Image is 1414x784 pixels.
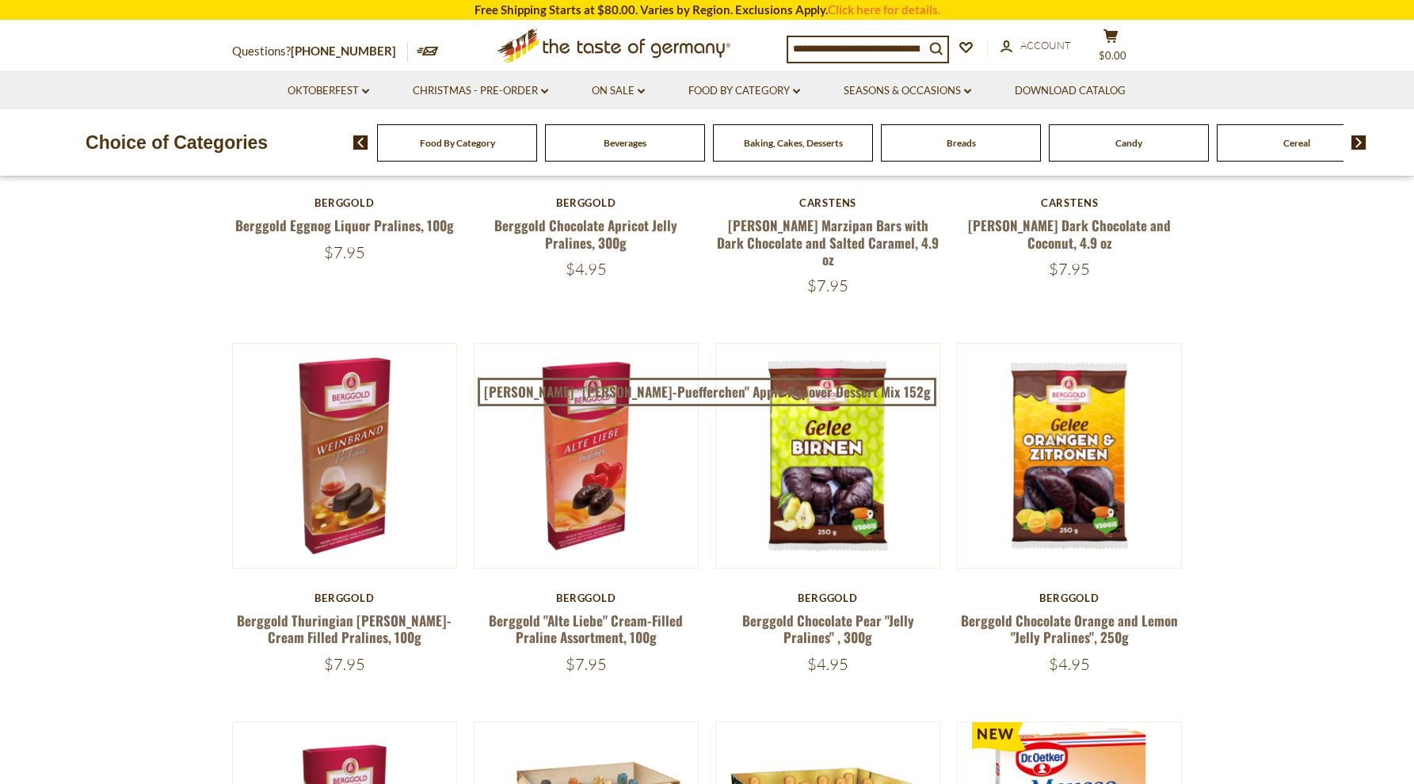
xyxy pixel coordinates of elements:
[1088,29,1135,68] button: $0.00
[232,592,458,604] div: Berggold
[807,654,848,674] span: $4.95
[744,137,843,149] a: Baking, Cakes, Desserts
[566,654,607,674] span: $7.95
[742,611,914,647] a: Berggold Chocolate Pear "Jelly Pralines" , 300g
[1115,137,1142,149] a: Candy
[716,344,940,568] img: Berggold Chocolate Pear "Jelly Pralines" , 300g
[961,611,1178,647] a: Berggold Chocolate Orange and Lemon "Jelly Pralines", 250g
[232,196,458,209] div: Berggold
[968,215,1171,252] a: [PERSON_NAME] Dark Chocolate and Coconut, 4.9 oz
[1351,135,1366,150] img: next arrow
[807,276,848,295] span: $7.95
[291,44,396,58] a: [PHONE_NUMBER]
[1283,137,1310,149] a: Cereal
[288,82,369,100] a: Oktoberfest
[957,592,1183,604] div: Berggold
[1099,49,1126,62] span: $0.00
[475,344,699,568] img: Berggold "Alte Liebe" Cream-Filled Praline Assortment, 100g
[844,82,971,100] a: Seasons & Occasions
[947,137,976,149] a: Breads
[237,611,452,647] a: Berggold Thuringian [PERSON_NAME]-Cream Filled Pralines, 100g
[474,592,699,604] div: Berggold
[478,378,936,406] a: [PERSON_NAME] "[PERSON_NAME]-Puefferchen" Apple Popover Dessert Mix 152g
[566,259,607,279] span: $4.95
[353,135,368,150] img: previous arrow
[1015,82,1126,100] a: Download Catalog
[1020,39,1071,51] span: Account
[233,344,457,568] img: Berggold Thuringian Brandy-Cream Filled Pralines, 100g
[235,215,454,235] a: Berggold Eggnog Liquor Pralines, 100g
[717,215,939,269] a: [PERSON_NAME] Marzipan Bars with Dark Chocolate and Salted Caramel, 4.9 oz
[688,82,800,100] a: Food By Category
[420,137,495,149] a: Food By Category
[232,41,408,62] p: Questions?
[604,137,646,149] a: Beverages
[828,2,940,17] a: Click here for details.
[324,654,365,674] span: $7.95
[1049,654,1090,674] span: $4.95
[957,196,1183,209] div: Carstens
[1000,37,1071,55] a: Account
[324,242,365,262] span: $7.95
[958,344,1182,568] img: Berggold Chocolate Orange and Lemon "Jelly Pralines", 250g
[715,592,941,604] div: Berggold
[489,611,683,647] a: Berggold "Alte Liebe" Cream-Filled Praline Assortment, 100g
[494,215,677,252] a: Berggold Chocolate Apricot Jelly Pralines, 300g
[413,82,548,100] a: Christmas - PRE-ORDER
[715,196,941,209] div: Carstens
[474,196,699,209] div: Berggold
[1049,259,1090,279] span: $7.95
[592,82,645,100] a: On Sale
